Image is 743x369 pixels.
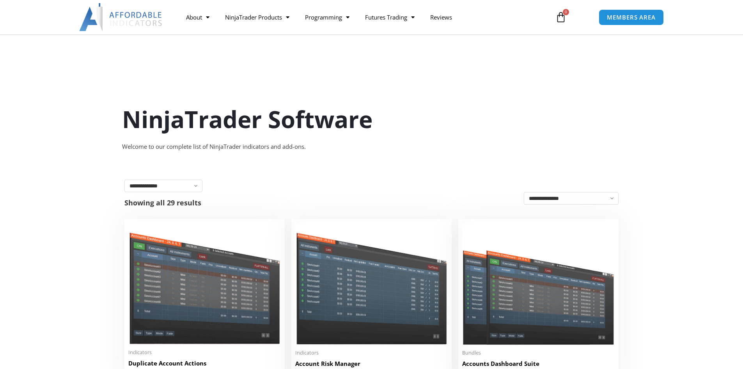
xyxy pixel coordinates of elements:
span: Indicators [128,349,281,356]
span: Indicators [295,349,448,356]
h2: Account Risk Manager [295,360,448,368]
a: Reviews [422,8,460,26]
h2: Accounts Dashboard Suite [462,360,615,368]
a: 0 [544,6,578,29]
a: Programming [297,8,357,26]
a: Futures Trading [357,8,422,26]
span: MEMBERS AREA [607,14,656,20]
nav: Menu [178,8,546,26]
img: Accounts Dashboard Suite [462,223,615,345]
h1: NinjaTrader Software [122,103,621,135]
div: Welcome to our complete list of NinjaTrader indicators and add-ons. [122,141,621,152]
img: LogoAI | Affordable Indicators – NinjaTrader [79,3,163,31]
h2: Duplicate Account Actions [128,359,281,367]
span: 0 [563,9,569,15]
a: MEMBERS AREA [599,9,664,25]
a: NinjaTrader Products [217,8,297,26]
img: Duplicate Account Actions [128,223,281,344]
select: Shop order [524,192,619,205]
a: About [178,8,217,26]
p: Showing all 29 results [124,199,201,206]
span: Bundles [462,349,615,356]
img: Account Risk Manager [295,223,448,344]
